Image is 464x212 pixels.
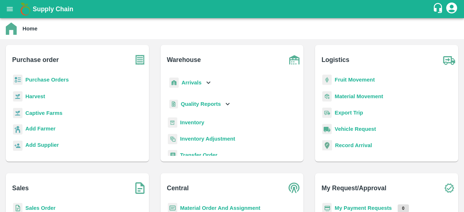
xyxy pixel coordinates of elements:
[22,26,37,32] b: Home
[25,205,55,211] a: Sales Order
[285,179,303,197] img: central
[6,22,17,35] img: home
[25,125,55,134] a: Add Farmer
[131,51,149,69] img: purchase
[322,91,332,102] img: material
[25,77,69,83] a: Purchase Orders
[25,141,59,151] a: Add Supplier
[440,179,458,197] img: check
[25,93,45,99] a: Harvest
[322,75,332,85] img: fruit
[445,1,458,17] div: account of current user
[13,124,22,135] img: farmer
[33,5,73,13] b: Supply Chain
[13,108,22,119] img: harvest
[25,142,59,148] b: Add Supplier
[180,136,235,142] a: Inventory Adjustment
[322,55,349,65] b: Logistics
[33,4,432,14] a: Supply Chain
[335,93,383,99] a: Material Movement
[13,91,22,102] img: harvest
[322,183,386,193] b: My Request/Approval
[335,126,376,132] a: Vehicle Request
[168,150,177,161] img: whTransfer
[18,2,33,16] img: logo
[131,179,149,197] img: soSales
[168,97,232,112] div: Quality Reports
[13,75,22,85] img: reciept
[1,1,18,17] button: open drawer
[168,117,177,128] img: whInventory
[169,100,178,109] img: qualityReport
[322,108,332,118] img: delivery
[322,140,332,150] img: recordArrival
[13,141,22,151] img: supplier
[440,51,458,69] img: truck
[168,75,213,91] div: Arrivals
[180,120,204,125] a: Inventory
[168,134,177,144] img: inventory
[182,80,202,86] b: Arrivals
[167,183,188,193] b: Central
[180,205,261,211] a: Material Order And Assignment
[169,78,179,88] img: whArrival
[335,205,392,211] a: My Payment Requests
[285,51,303,69] img: warehouse
[25,110,62,116] a: Captive Farms
[322,124,332,134] img: vehicle
[335,142,372,148] a: Record Arrival
[25,126,55,132] b: Add Farmer
[335,77,375,83] a: Fruit Movement
[12,55,59,65] b: Purchase order
[181,101,221,107] b: Quality Reports
[180,152,217,158] a: Transfer Order
[12,183,29,193] b: Sales
[335,110,363,116] a: Export Trip
[167,55,201,65] b: Warehouse
[432,3,445,16] div: customer-support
